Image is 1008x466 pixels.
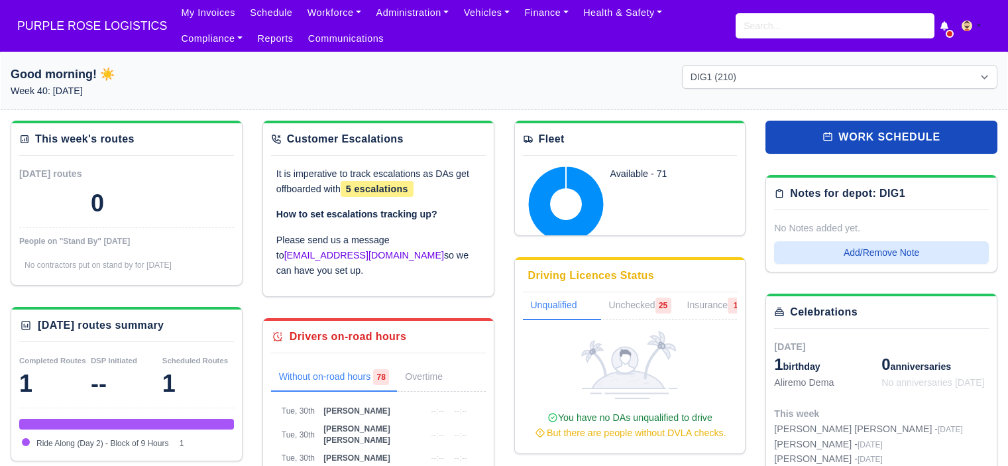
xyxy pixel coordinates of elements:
div: Ride Along (Day 2) - Block of 9 Hours [19,419,234,430]
div: Driving Licences Status [528,268,655,284]
span: 1 [728,298,744,314]
p: Week 40: [DATE] [11,84,326,99]
div: But there are people without DVLA checks. [528,426,732,441]
div: anniversaries [881,354,989,375]
a: PURPLE ROSE LOGISTICS [11,13,174,39]
small: Completed Routes [19,357,86,365]
span: No anniversaries [DATE] [881,377,985,388]
p: It is imperative to track escalations as DAs get offboarded with [276,166,480,197]
span: --:-- [454,406,467,416]
a: Compliance [174,26,250,52]
div: [DATE] routes [19,166,127,182]
div: People on "Stand By" [DATE] [19,236,234,247]
a: Unchecked [601,292,679,320]
div: You have no DAs unqualified to drive [528,410,732,441]
small: DSP Initiated [91,357,137,365]
div: Notes for depot: DIG1 [790,186,905,202]
div: -- [91,371,162,397]
input: Search... [736,13,934,38]
span: Tue, 30th [282,453,315,463]
a: Communications [301,26,392,52]
span: [DATE] [858,440,883,449]
a: Overtime [397,364,469,392]
div: This week's routes [35,131,135,147]
iframe: Chat Widget [942,402,1008,466]
span: No contractors put on stand by for [DATE] [25,261,172,270]
span: [DATE] [774,341,805,352]
a: Without on-road hours [271,364,398,392]
span: --:-- [431,453,443,463]
span: [DATE] [858,455,883,464]
a: Insurance [679,292,752,320]
div: Celebrations [790,304,858,320]
span: [PERSON_NAME] [323,453,390,463]
div: 0 [91,190,104,217]
button: Add/Remove Note [774,241,989,264]
div: [DATE] routes summary [38,318,164,333]
div: Aliremo Dema [774,375,881,390]
small: Scheduled Routes [162,357,228,365]
div: No Notes added yet. [774,221,989,236]
p: Please send us a message to so we can have you set up. [276,233,480,278]
div: Customer Escalations [287,131,404,147]
a: [EMAIL_ADDRESS][DOMAIN_NAME] [284,250,444,261]
span: --:-- [454,430,467,439]
span: This week [774,408,819,419]
span: --:-- [431,406,443,416]
a: Unqualified [523,292,601,320]
h1: Good morning! ☀️ [11,65,326,84]
span: 78 [373,369,389,385]
div: 1 [162,371,234,397]
span: [PERSON_NAME] [PERSON_NAME] [323,424,390,445]
div: [PERSON_NAME] - [774,437,963,452]
div: Fleet [539,131,565,147]
span: --:-- [454,453,467,463]
span: Tue, 30th [282,430,315,439]
span: 5 escalations [341,181,414,197]
span: [DATE] [938,425,963,434]
td: 1 [176,435,234,453]
span: 25 [655,298,671,314]
span: 1 [774,355,783,373]
a: work schedule [765,121,997,154]
a: Reports [250,26,300,52]
p: How to set escalations tracking up? [276,207,480,222]
span: 0 [881,355,890,373]
span: Tue, 30th [282,406,315,416]
div: Drivers on-road hours [290,329,406,345]
span: [PERSON_NAME] [323,406,390,416]
span: Ride Along (Day 2) - Block of 9 Hours [36,439,168,448]
div: 1 [19,371,91,397]
div: Available - 71 [610,166,718,182]
div: [PERSON_NAME] [PERSON_NAME] - [774,422,963,437]
div: birthday [774,354,881,375]
span: --:-- [431,430,443,439]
